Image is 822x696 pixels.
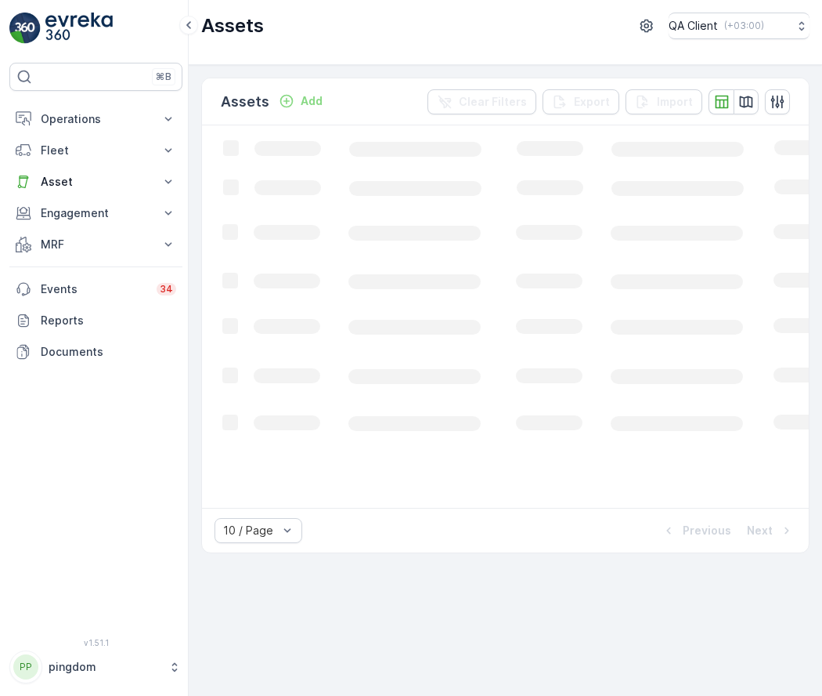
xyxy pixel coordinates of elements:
[301,93,323,109] p: Add
[669,13,809,39] button: QA Client(+03:00)
[9,336,182,368] a: Documents
[9,305,182,336] a: Reports
[626,89,702,114] button: Import
[45,13,113,44] img: logo_light-DOdMpM7g.png
[657,94,693,110] p: Import
[41,313,176,328] p: Reports
[745,521,796,540] button: Next
[41,281,147,297] p: Events
[669,18,718,34] p: QA Client
[49,659,160,675] p: pingdom
[156,71,171,83] p: ⌘B
[9,198,182,229] button: Engagement
[9,274,182,305] a: Events34
[41,143,151,158] p: Fleet
[9,135,182,166] button: Fleet
[9,13,41,44] img: logo
[221,91,269,113] p: Assets
[9,651,182,683] button: PPpingdom
[41,344,176,360] p: Documents
[272,92,329,111] button: Add
[574,94,610,110] p: Export
[201,13,264,38] p: Assets
[543,89,619,114] button: Export
[41,111,151,127] p: Operations
[9,229,182,260] button: MRF
[13,654,38,680] div: PP
[747,523,773,538] p: Next
[41,205,151,221] p: Engagement
[683,523,731,538] p: Previous
[724,20,764,32] p: ( +03:00 )
[9,638,182,647] span: v 1.51.1
[427,89,536,114] button: Clear Filters
[160,283,173,295] p: 34
[41,237,151,252] p: MRF
[459,94,527,110] p: Clear Filters
[9,103,182,135] button: Operations
[9,166,182,198] button: Asset
[659,521,733,540] button: Previous
[41,174,151,190] p: Asset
